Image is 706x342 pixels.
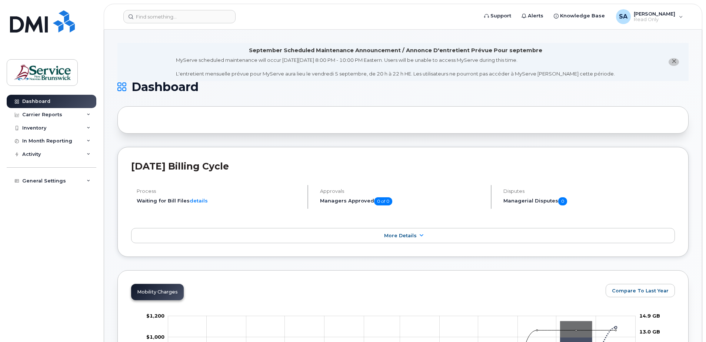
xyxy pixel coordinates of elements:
[137,188,301,194] h4: Process
[669,58,679,66] button: close notification
[131,161,675,172] h2: [DATE] Billing Cycle
[131,81,199,93] span: Dashboard
[503,188,675,194] h4: Disputes
[639,313,660,319] tspan: 14.9 GB
[146,313,164,319] tspan: $1,200
[146,313,164,319] g: $0
[320,188,484,194] h4: Approvals
[320,197,484,205] h5: Managers Approved
[558,197,567,205] span: 0
[176,57,615,77] div: MyServe scheduled maintenance will occur [DATE][DATE] 8:00 PM - 10:00 PM Eastern. Users will be u...
[146,334,164,340] tspan: $1,000
[606,284,675,297] button: Compare To Last Year
[639,329,660,335] tspan: 13.0 GB
[374,197,392,205] span: 0 of 0
[612,287,669,294] span: Compare To Last Year
[146,334,164,340] g: $0
[137,197,301,204] li: Waiting for Bill Files
[503,197,675,205] h5: Managerial Disputes
[249,47,542,54] div: September Scheduled Maintenance Announcement / Annonce D'entretient Prévue Pour septembre
[384,233,417,238] span: More Details
[190,198,208,204] a: details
